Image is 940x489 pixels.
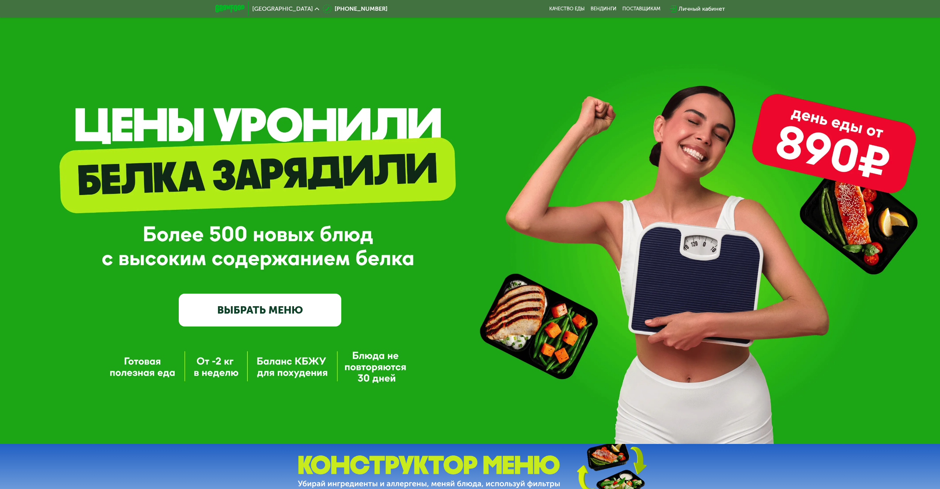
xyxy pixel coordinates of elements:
div: поставщикам [622,6,660,12]
a: Качество еды [549,6,585,12]
a: ВЫБРАТЬ МЕНЮ [179,294,341,326]
div: Личный кабинет [678,4,725,13]
a: [PHONE_NUMBER] [323,4,387,13]
span: [GEOGRAPHIC_DATA] [252,6,313,12]
a: Вендинги [591,6,616,12]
